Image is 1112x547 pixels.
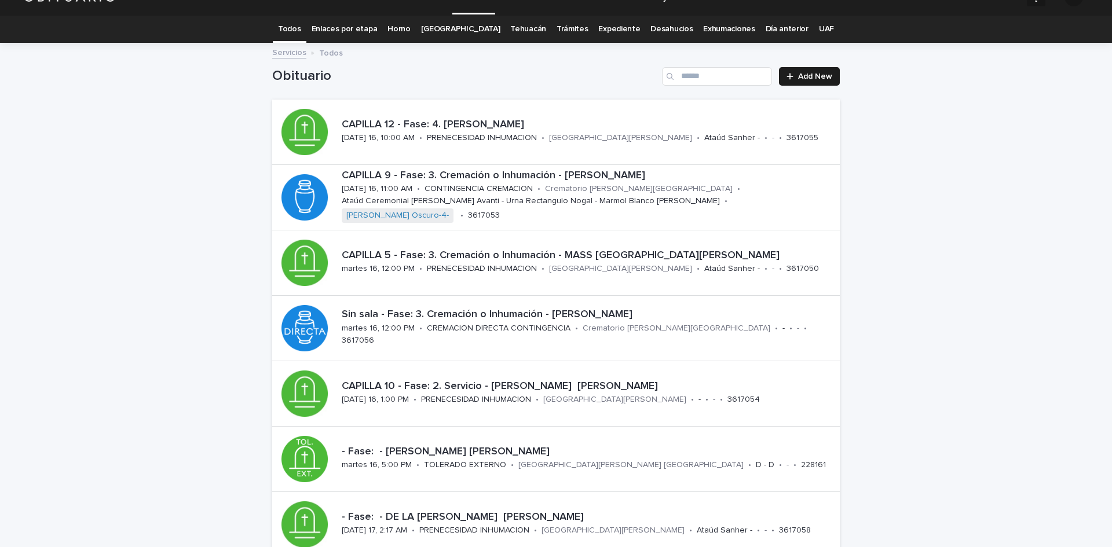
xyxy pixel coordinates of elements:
[342,264,415,274] p: martes 16, 12:00 PM
[787,264,819,274] p: 3617050
[549,264,692,274] p: [GEOGRAPHIC_DATA][PERSON_NAME]
[342,460,412,470] p: martes 16, 5:00 PM
[272,296,840,361] a: Sin sala - Fase: 3. Cremación o Inhumación - [PERSON_NAME]martes 16, 12:00 PM•CREMACION DIRECTA C...
[557,16,588,43] a: Trámites
[703,16,755,43] a: Exhumaciones
[342,119,835,131] p: CAPILLA 12 - Fase: 4. [PERSON_NAME]
[756,460,774,470] p: D - D
[342,324,415,333] p: martes 16, 12:00 PM
[765,133,767,143] p: •
[757,526,760,535] p: •
[583,324,770,333] p: Crematorio [PERSON_NAME][GEOGRAPHIC_DATA]
[312,16,378,43] a: Enlaces por etapa
[342,526,407,535] p: [DATE] 17, 2:17 AM
[278,16,301,43] a: Todos
[342,133,415,143] p: [DATE] 16, 10:00 AM
[575,324,578,333] p: •
[725,196,727,206] p: •
[545,184,733,194] p: Crematorio [PERSON_NAME][GEOGRAPHIC_DATA]
[412,526,415,535] p: •
[598,16,640,43] a: Expediente
[416,460,419,470] p: •
[705,395,708,405] p: •
[342,196,720,206] p: Ataúd Ceremonial [PERSON_NAME] Avanti - Urna Rectangulo Nogal - Marmol Blanco [PERSON_NAME]
[468,211,500,221] p: 3617053
[424,460,506,470] p: TOLERADO EXTERNO
[793,460,796,470] p: •
[421,16,500,43] a: [GEOGRAPHIC_DATA]
[704,264,760,274] p: Ataúd Sanher -
[272,361,840,427] a: CAPILLA 10 - Fase: 2. Servicio - [PERSON_NAME] [PERSON_NAME][DATE] 16, 1:00 PM•PRENECESIDAD INHUM...
[342,380,835,393] p: CAPILLA 10 - Fase: 2. Servicio - [PERSON_NAME] [PERSON_NAME]
[419,526,529,535] p: PRENECESIDAD INHUMACION
[534,526,537,535] p: •
[460,211,463,221] p: •
[779,133,782,143] p: •
[342,170,835,182] p: CAPILLA 9 - Fase: 3. Cremación o Inhumación - [PERSON_NAME]
[542,526,685,535] p: [GEOGRAPHIC_DATA][PERSON_NAME]
[419,264,422,274] p: •
[804,324,807,333] p: •
[713,395,715,405] p: -
[427,133,537,143] p: PRENECESIDAD INHUMACION
[536,395,539,405] p: •
[787,460,789,470] p: -
[419,324,422,333] p: •
[425,184,533,194] p: CONTINGENCIA CREMACION
[766,16,809,43] a: Día anterior
[662,67,772,86] input: Search
[748,460,751,470] p: •
[737,184,740,194] p: •
[697,264,700,274] p: •
[779,460,782,470] p: •
[819,16,834,43] a: UAF
[543,395,686,405] p: [GEOGRAPHIC_DATA][PERSON_NAME]
[782,324,785,333] p: -
[801,460,826,470] p: 228161
[427,264,537,274] p: PRENECESIDAD INHUMACION
[511,460,514,470] p: •
[765,264,767,274] p: •
[342,309,835,321] p: Sin sala - Fase: 3. Cremación o Inhumación - [PERSON_NAME]
[650,16,693,43] a: Desahucios
[272,427,840,492] a: - Fase: - [PERSON_NAME] [PERSON_NAME]martes 16, 5:00 PM•TOLERADO EXTERNO•[GEOGRAPHIC_DATA][PERSON...
[387,16,410,43] a: Horno
[342,395,409,405] p: [DATE] 16, 1:00 PM
[542,264,544,274] p: •
[779,264,782,274] p: •
[537,184,540,194] p: •
[689,526,692,535] p: •
[797,324,799,333] p: -
[272,230,840,296] a: CAPILLA 5 - Fase: 3. Cremación o Inhumación - MASS [GEOGRAPHIC_DATA][PERSON_NAME]martes 16, 12:00...
[698,395,701,405] p: -
[342,184,412,194] p: [DATE] 16, 11:00 AM
[772,264,774,274] p: -
[765,526,767,535] p: -
[697,526,752,535] p: Ataúd Sanher -
[272,165,840,230] a: CAPILLA 9 - Fase: 3. Cremación o Inhumación - [PERSON_NAME][DATE] 16, 11:00 AM•CONTINGENCIA CREMA...
[342,511,835,524] p: - Fase: - DE LA [PERSON_NAME] [PERSON_NAME]
[704,133,760,143] p: Ataúd Sanher -
[549,133,692,143] p: [GEOGRAPHIC_DATA][PERSON_NAME]
[346,211,449,221] a: [PERSON_NAME] Oscuro-4-
[691,395,694,405] p: •
[510,16,546,43] a: Tehuacán
[518,460,744,470] p: [GEOGRAPHIC_DATA][PERSON_NAME] [GEOGRAPHIC_DATA]
[319,46,343,58] p: Todos
[779,67,840,86] a: Add New
[779,526,811,535] p: 3617058
[342,446,835,458] p: - Fase: - [PERSON_NAME] [PERSON_NAME]
[417,184,420,194] p: •
[414,395,416,405] p: •
[427,324,570,333] p: CREMACION DIRECTA CONTINGENCIA
[272,68,657,85] h1: Obituario
[771,526,774,535] p: •
[789,324,792,333] p: •
[787,133,818,143] p: 3617055
[720,395,723,405] p: •
[542,133,544,143] p: •
[272,100,840,165] a: CAPILLA 12 - Fase: 4. [PERSON_NAME][DATE] 16, 10:00 AM•PRENECESIDAD INHUMACION•[GEOGRAPHIC_DATA][...
[697,133,700,143] p: •
[772,133,774,143] p: -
